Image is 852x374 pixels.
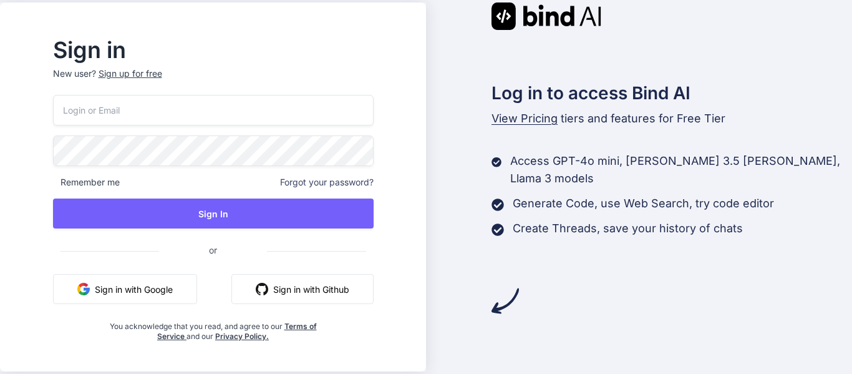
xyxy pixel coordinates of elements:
a: Terms of Service [157,322,317,341]
p: tiers and features for Free Tier [491,110,852,127]
p: Generate Code, use Web Search, try code editor [513,195,774,212]
div: Sign up for free [99,67,162,80]
h2: Sign in [53,40,374,60]
input: Login or Email [53,95,374,125]
img: arrow [491,287,519,315]
p: Access GPT-4o mini, [PERSON_NAME] 3.5 [PERSON_NAME], Llama 3 models [510,152,852,187]
button: Sign in with Github [231,274,374,304]
img: github [256,283,268,295]
span: View Pricing [491,112,558,125]
button: Sign In [53,199,374,229]
div: You acknowledge that you read, and agree to our and our [106,314,320,342]
span: Remember me [53,176,120,189]
img: google [77,283,90,295]
a: Privacy Policy. [215,332,269,341]
button: Sign in with Google [53,274,197,304]
span: Forgot your password? [280,176,374,189]
h2: Log in to access Bind AI [491,80,852,106]
img: Bind AI logo [491,2,601,30]
p: New user? [53,67,374,95]
p: Create Threads, save your history of chats [513,220,743,237]
span: or [159,235,267,265]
